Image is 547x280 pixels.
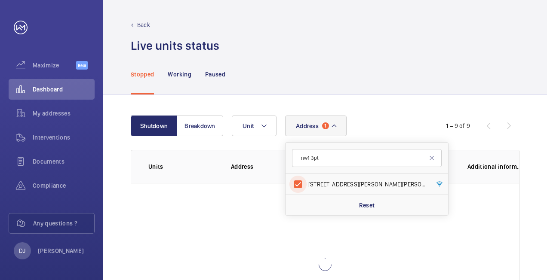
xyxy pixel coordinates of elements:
span: Beta [76,61,88,70]
span: Unit [243,122,254,129]
p: Address [231,162,303,171]
p: Units [148,162,217,171]
span: Address [296,122,319,129]
span: My addresses [33,109,95,118]
span: Maximize [33,61,76,70]
span: 1 [322,122,329,129]
p: Stopped [131,70,154,79]
div: 1 – 9 of 9 [446,122,470,130]
p: Reset [359,201,375,210]
input: Search by address [292,149,442,167]
p: Working [168,70,191,79]
span: Any questions ? [33,219,94,228]
p: DJ [19,247,25,255]
button: Address1 [285,116,347,136]
span: Documents [33,157,95,166]
p: Back [137,21,150,29]
span: [STREET_ADDRESS][PERSON_NAME][PERSON_NAME] [308,180,427,189]
button: Unit [232,116,277,136]
p: Additional information [467,162,522,171]
p: [PERSON_NAME] [38,247,84,255]
span: Interventions [33,133,95,142]
p: Paused [205,70,225,79]
span: Dashboard [33,85,95,94]
button: Breakdown [177,116,223,136]
button: Shutdown [131,116,177,136]
h1: Live units status [131,38,219,54]
span: Compliance [33,181,95,190]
